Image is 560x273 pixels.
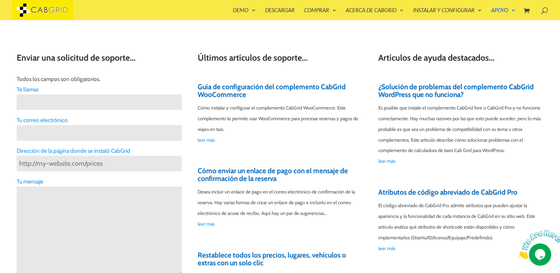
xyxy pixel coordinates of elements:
[378,200,543,243] p: El código abreviado de CabGrid Pro admite atributos que pueden ajustar la apariencia y la funcion...
[17,177,182,186] label: Tu mensaje
[265,7,295,20] a: Descargar
[198,186,363,219] p: Desea incluir un enlace de pago en el correo electrónico de confirmación de la reserva. Hay varia...
[413,7,482,20] a: Instalar y configurar
[17,115,182,125] label: Tu correo electrónico
[378,156,543,166] a: leer más
[378,102,543,156] p: Es posible que instale el complemento CabGrid free o CabGrid Pro y no funcione correctamente. Hay...
[378,82,534,99] a: ¿Solución de problemas del complemento CabGrid WordPress que no funciona?
[17,156,182,171] input: http://my-website.com/prices
[12,5,73,13] a: Complemento de taxi CabGrid
[17,85,182,94] label: Te llamas
[198,219,363,229] a: leer más
[17,74,182,85] p: Todos los campos son obligatorios.
[514,227,560,262] iframe: chat widget
[198,102,363,135] p: Cómo instalar y configurar el complemento CabGrid WooCommerce. Este complemento le permite usar W...
[3,3,49,32] img: Captador de atención de chat
[17,146,182,156] label: Dirección de la página donde se instaló CabGrid
[198,166,348,183] a: Cómo enviar un enlace de pago con el mensaje de confirmación de la reserva
[304,7,336,20] a: Comprar
[233,7,256,20] a: Demo
[198,251,346,267] a: Restablece todos los precios, lugares, vehículos o extras con un solo clic
[198,135,363,145] a: leer más
[378,243,543,254] a: leer más
[198,53,363,66] h2: Últimos artículos de soporte...
[198,82,346,99] a: Guía de configuración del complemento CabGrid WooCommerce
[378,53,543,66] h2: Artículos de ayuda destacados...
[17,53,182,66] h2: Enviar una solicitud de soporte...
[378,188,517,196] a: Atributos de código abreviado de CabGrid Pro
[346,7,404,20] a: Acerca de CabGrid
[491,7,516,20] a: Apoyo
